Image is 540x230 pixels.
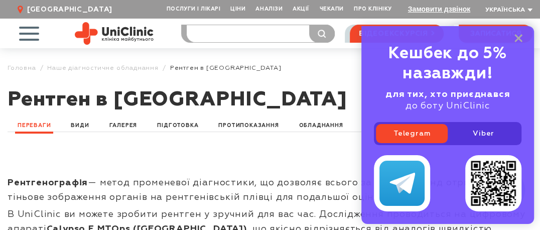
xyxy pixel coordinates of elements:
[75,22,154,45] img: Uniclinic
[68,120,91,132] a: Види
[107,120,140,132] a: Галерея
[8,64,36,72] a: Головна
[359,25,428,42] span: відеоекскурсія
[216,120,281,132] a: Протипоказання
[8,87,532,112] h1: Рентген в [GEOGRAPHIC_DATA]
[27,5,112,14] span: [GEOGRAPHIC_DATA]
[187,25,334,42] input: Послуга або прізвище
[485,7,525,13] span: Українська
[448,124,519,143] a: Viber
[408,5,470,13] button: Замовити дзвінок
[15,120,53,132] a: Переваги
[385,90,510,99] b: для тих, хто приєднався
[170,64,282,72] span: Рентген в [GEOGRAPHIC_DATA]
[296,120,345,132] a: Обладнання
[374,89,521,112] div: до боту UniClinic
[459,25,532,43] button: записатися
[483,7,532,14] button: Українська
[8,178,88,187] strong: Рентгенографія
[47,64,158,72] a: Наше діагностичне обладнання
[374,44,521,84] div: Кешбек до 5% назавжди!
[8,178,495,202] span: — метод променевої діагностики, що дозволяє всього за кілька секунд отримати тіньове зображення о...
[376,124,448,143] a: Telegram
[155,120,201,132] a: Підготовка
[350,25,444,43] a: відеоекскурсія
